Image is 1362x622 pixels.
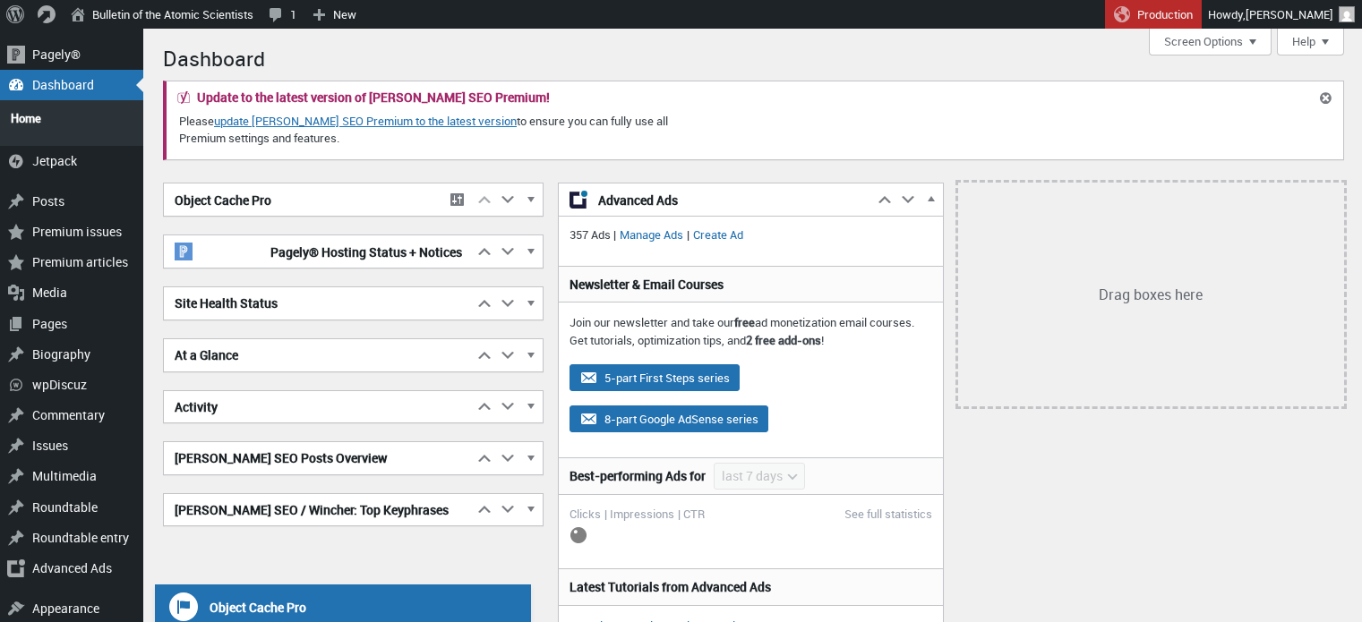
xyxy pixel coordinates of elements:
span: Advanced Ads [598,192,863,209]
h2: [PERSON_NAME] SEO / Wincher: Top Keyphrases [164,494,473,526]
p: 357 Ads | | [570,226,932,244]
h2: Update to the latest version of [PERSON_NAME] SEO Premium! [197,91,550,104]
h3: Newsletter & Email Courses [570,276,932,294]
img: loading [570,526,587,544]
a: Manage Ads [616,226,687,243]
button: 5-part First Steps series [570,364,740,391]
button: Help [1277,29,1344,55]
h2: [PERSON_NAME] SEO Posts Overview [164,442,473,474]
button: Screen Options [1149,29,1272,55]
a: update [PERSON_NAME] SEO Premium to the latest version [214,113,517,129]
h2: Site Health Status [164,287,473,320]
p: Join our newsletter and take our ad monetization email courses. Get tutorials, optimization tips,... [570,314,932,349]
strong: free [734,314,755,330]
strong: 2 free add-ons [746,332,821,348]
h2: Object Cache Pro [164,184,441,217]
img: pagely-w-on-b20x20.png [175,243,193,260]
h2: Pagely® Hosting Status + Notices [164,235,473,268]
button: 8-part Google AdSense series [570,405,768,432]
h3: Best-performing Ads for [570,467,706,485]
span: [PERSON_NAME] [1246,6,1333,22]
h2: Activity [164,391,473,423]
a: Create Ad [690,226,747,243]
h1: Dashboard [163,38,1344,76]
p: Please to ensure you can fully use all Premium settings and features. [177,111,718,149]
h3: Latest Tutorials from Advanced Ads [570,578,932,596]
h2: At a Glance [164,339,473,371]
